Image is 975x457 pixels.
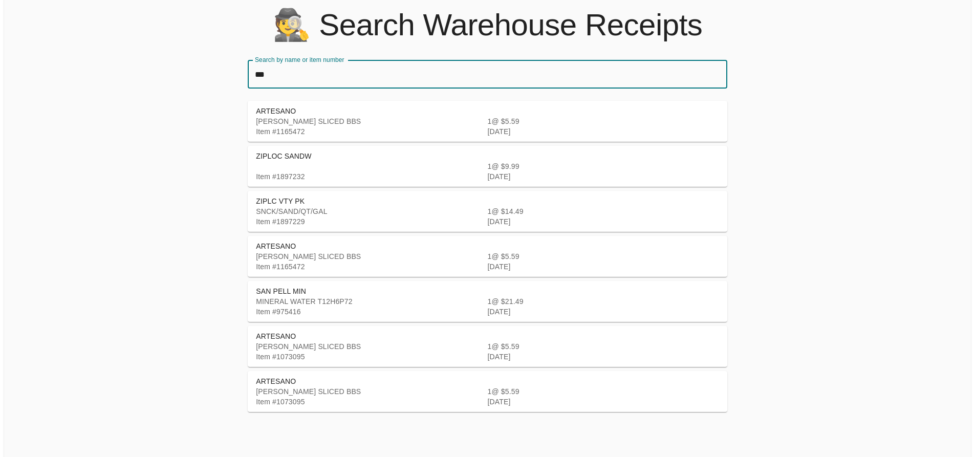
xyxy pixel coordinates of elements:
span: 1 @ $ 5.59 [488,342,519,351]
span: 1 @ $ 5.59 [488,252,519,260]
span: 1 @ $ 9.99 [488,162,519,170]
span: ARTESANO [256,241,719,251]
span: 1 @ $ 5.59 [488,387,519,396]
span: Item # 1897229 [256,217,305,226]
label: Search by name or item number [255,55,344,64]
span: MINERAL WATER T12H6P72 [256,297,352,306]
span: Item # 1073095 [256,353,305,361]
h2: 🕵 Search Warehouse Receipts [4,7,971,43]
span: 1 @ $ 14.49 [488,207,524,215]
span: [DATE] [488,308,511,316]
span: [PERSON_NAME] SLICED BBS [256,387,361,396]
span: [PERSON_NAME] SLICED BBS [256,342,361,351]
span: ARTESANO [256,106,719,116]
span: ZIPLC VTY PK [256,196,719,206]
span: ZIPLOC SANDW [256,151,719,161]
span: [DATE] [488,263,511,271]
span: 1 @ $ 5.59 [488,117,519,125]
span: ARTESANO [256,331,719,341]
span: [DATE] [488,217,511,226]
span: SAN PELL MIN [256,286,719,296]
span: [DATE] [488,353,511,361]
span: Item # 1897232 [256,172,305,181]
span: [PERSON_NAME] SLICED BBS [256,117,361,125]
span: 1 @ $ 21.49 [488,297,524,306]
span: Item # 1165472 [256,263,305,271]
span: Item # 975416 [256,308,300,316]
span: [DATE] [488,398,511,406]
span: [DATE] [488,172,511,181]
span: Item # 1165472 [256,127,305,136]
span: [PERSON_NAME] SLICED BBS [256,252,361,260]
span: Item # 1073095 [256,398,305,406]
span: SNCK/SAND/QT/GAL [256,207,327,215]
span: ARTESANO [256,376,719,386]
span: [DATE] [488,127,511,136]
